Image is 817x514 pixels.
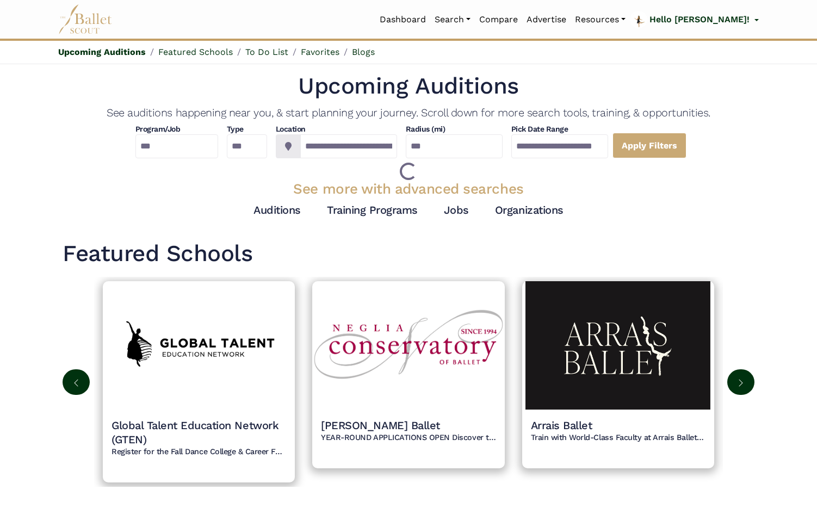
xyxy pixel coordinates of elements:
[253,203,301,216] a: Auditions
[430,8,475,31] a: Search
[312,281,504,468] a: Organization logo[PERSON_NAME] BalletYEAR-ROUND APPLICATIONS OPEN Discover the difference of year...
[375,8,430,31] a: Dashboard
[63,180,754,199] h3: See more with advanced searches
[245,47,288,57] a: To Do List
[352,47,375,57] a: Blogs
[612,133,686,158] a: Apply Filters
[522,281,714,468] a: Organization logoArrais BalletTrain with World-Class Faculty at Arrais Ballet Summer Intensive! T...
[571,8,630,31] a: Resources
[511,124,608,135] h4: Pick Date Range
[444,203,469,216] a: Jobs
[649,13,750,27] p: Hello [PERSON_NAME]!
[522,8,571,31] a: Advertise
[63,239,754,269] h1: Featured Schools
[495,203,564,216] a: Organizations
[63,106,754,120] h4: See auditions happening near you, & start planning your journey. Scroll down for more search tool...
[406,124,445,135] h4: Radius (mi)
[301,47,339,57] a: Favorites
[475,8,522,31] a: Compare
[58,47,146,57] a: Upcoming Auditions
[300,134,397,158] input: Location
[135,124,218,135] h4: Program/Job
[63,71,754,101] h1: Upcoming Auditions
[276,124,397,135] h4: Location
[158,47,233,57] a: Featured Schools
[631,12,646,31] img: profile picture
[103,281,295,482] a: Organization logoGlobal Talent Education Network (GTEN)Register for the Fall Dance College & Care...
[327,203,418,216] a: Training Programs
[630,11,759,28] a: profile picture Hello [PERSON_NAME]!
[227,124,267,135] h4: Type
